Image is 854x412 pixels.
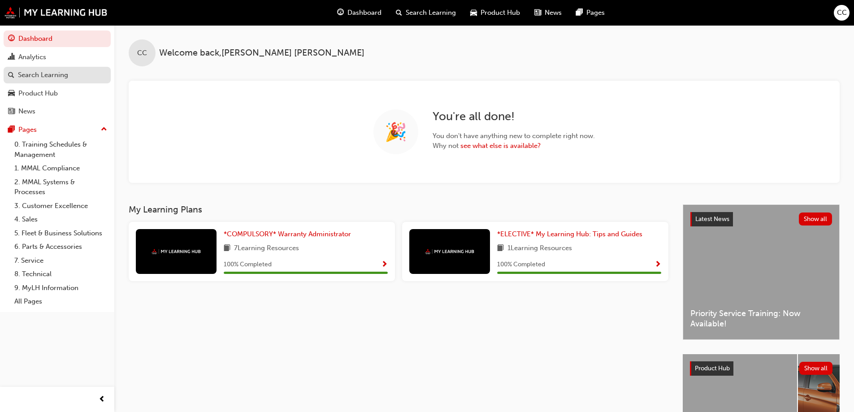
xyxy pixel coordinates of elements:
[4,121,111,138] button: Pages
[11,254,111,268] a: 7. Service
[11,199,111,213] a: 3. Customer Excellence
[224,243,230,254] span: book-icon
[497,230,642,238] span: *ELECTIVE* My Learning Hub: Tips and Guides
[11,267,111,281] a: 8. Technical
[8,126,15,134] span: pages-icon
[460,142,541,150] a: see what else is available?
[690,212,832,226] a: Latest NewsShow all
[8,71,14,79] span: search-icon
[18,125,37,135] div: Pages
[396,7,402,18] span: search-icon
[4,7,108,18] img: mmal
[406,8,456,18] span: Search Learning
[497,260,545,270] span: 100 % Completed
[799,362,833,375] button: Show all
[527,4,569,22] a: news-iconNews
[381,261,388,269] span: Show Progress
[425,249,474,255] img: mmal
[11,161,111,175] a: 1. MMAL Compliance
[8,53,15,61] span: chart-icon
[18,106,35,117] div: News
[507,243,572,254] span: 1 Learning Resources
[18,52,46,62] div: Analytics
[799,213,832,226] button: Show all
[11,213,111,226] a: 4. Sales
[381,259,388,270] button: Show Progress
[11,240,111,254] a: 6. Parts & Accessories
[137,48,147,58] span: CC
[224,230,351,238] span: *COMPULSORY* Warranty Administrator
[152,249,201,255] img: mmal
[337,7,344,18] span: guage-icon
[11,226,111,240] a: 5. Fleet & Business Solutions
[347,8,381,18] span: Dashboard
[8,90,15,98] span: car-icon
[224,229,355,239] a: *COMPULSORY* Warranty Administrator
[4,29,111,121] button: DashboardAnalyticsSearch LearningProduct HubNews
[385,127,407,137] span: 🎉
[695,364,730,372] span: Product Hub
[330,4,389,22] a: guage-iconDashboard
[8,108,15,116] span: news-icon
[159,48,364,58] span: Welcome back , [PERSON_NAME] [PERSON_NAME]
[4,49,111,65] a: Analytics
[463,4,527,22] a: car-iconProduct Hub
[481,8,520,18] span: Product Hub
[837,8,847,18] span: CC
[433,131,595,141] span: You don't have anything new to complete right now.
[11,138,111,161] a: 0. Training Schedules & Management
[4,103,111,120] a: News
[690,361,832,376] a: Product HubShow all
[11,295,111,308] a: All Pages
[569,4,612,22] a: pages-iconPages
[18,88,58,99] div: Product Hub
[655,259,661,270] button: Show Progress
[655,261,661,269] span: Show Progress
[4,67,111,83] a: Search Learning
[433,141,595,151] span: Why not
[497,243,504,254] span: book-icon
[101,124,107,135] span: up-icon
[534,7,541,18] span: news-icon
[389,4,463,22] a: search-iconSearch Learning
[8,35,15,43] span: guage-icon
[433,109,595,124] h2: You're all done!
[690,308,832,329] span: Priority Service Training: Now Available!
[834,5,850,21] button: CC
[18,70,68,80] div: Search Learning
[576,7,583,18] span: pages-icon
[11,175,111,199] a: 2. MMAL Systems & Processes
[586,8,605,18] span: Pages
[470,7,477,18] span: car-icon
[4,30,111,47] a: Dashboard
[99,394,105,405] span: prev-icon
[234,243,299,254] span: 7 Learning Resources
[545,8,562,18] span: News
[4,85,111,102] a: Product Hub
[224,260,272,270] span: 100 % Completed
[129,204,668,215] h3: My Learning Plans
[683,204,840,340] a: Latest NewsShow allPriority Service Training: Now Available!
[11,281,111,295] a: 9. MyLH Information
[497,229,646,239] a: *ELECTIVE* My Learning Hub: Tips and Guides
[695,215,729,223] span: Latest News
